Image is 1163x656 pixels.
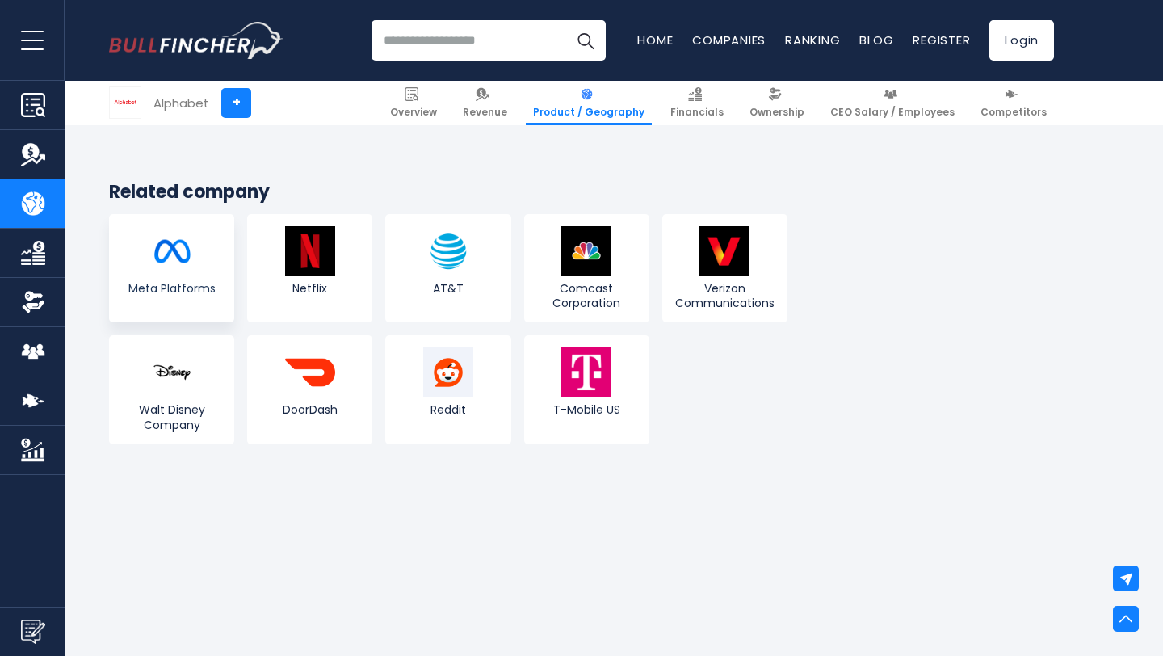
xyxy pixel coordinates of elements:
span: Comcast Corporation [528,281,645,310]
img: Ownership [21,290,45,314]
span: DoorDash [251,402,368,417]
a: Companies [692,32,766,48]
a: T-Mobile US [524,335,649,444]
span: CEO Salary / Employees [830,106,955,119]
a: Blog [859,32,893,48]
a: Netflix [247,214,372,322]
a: Comcast Corporation [524,214,649,322]
a: Home [637,32,673,48]
a: Overview [383,81,444,125]
img: TMUS logo [561,347,611,397]
h3: Related company [109,181,787,204]
span: Verizon Communications [666,281,783,310]
a: Login [989,20,1054,61]
span: Ownership [749,106,804,119]
div: Alphabet [153,94,209,112]
span: Reddit [389,402,506,417]
button: Search [565,20,606,61]
a: AT&T [385,214,510,322]
img: Bullfincher logo [109,22,283,59]
span: Competitors [980,106,1047,119]
img: VZ logo [699,226,749,276]
img: CMCSA logo [561,226,611,276]
a: Register [913,32,970,48]
a: CEO Salary / Employees [823,81,962,125]
img: T logo [423,226,473,276]
a: Ownership [742,81,812,125]
a: Financials [663,81,731,125]
span: Meta Platforms [113,281,230,296]
span: Overview [390,106,437,119]
a: + [221,88,251,118]
img: DASH logo [285,347,335,397]
a: Reddit [385,335,510,444]
img: GOOGL logo [110,87,141,118]
span: Walt Disney Company [113,402,230,431]
a: Verizon Communications [662,214,787,322]
a: Product / Geography [526,81,652,125]
span: Product / Geography [533,106,644,119]
img: DIS logo [147,347,197,397]
span: AT&T [389,281,506,296]
a: DoorDash [247,335,372,444]
a: Meta Platforms [109,214,234,322]
img: RDDT logo [423,347,473,397]
span: Revenue [463,106,507,119]
img: NFLX logo [285,226,335,276]
a: Go to homepage [109,22,283,59]
a: Competitors [973,81,1054,125]
span: Financials [670,106,724,119]
a: Walt Disney Company [109,335,234,444]
a: Ranking [785,32,840,48]
a: Revenue [456,81,514,125]
span: T-Mobile US [528,402,645,417]
img: META logo [147,226,197,276]
span: Netflix [251,281,368,296]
